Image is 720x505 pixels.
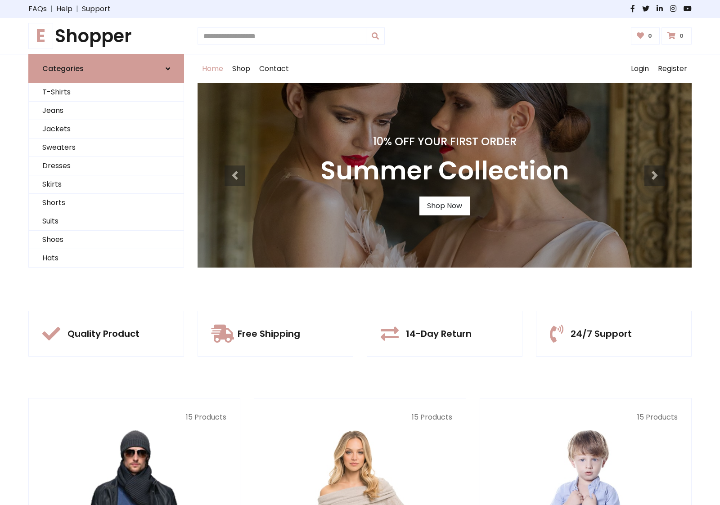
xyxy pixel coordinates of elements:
span: E [28,23,53,49]
h5: Free Shipping [238,328,300,339]
h5: 24/7 Support [571,328,632,339]
p: 15 Products [42,412,226,423]
p: 15 Products [268,412,452,423]
span: 0 [646,32,654,40]
a: Shoes [29,231,184,249]
a: Home [198,54,228,83]
span: | [47,4,56,14]
h5: Quality Product [67,328,139,339]
a: Contact [255,54,293,83]
span: 0 [677,32,686,40]
a: Sweaters [29,139,184,157]
a: Help [56,4,72,14]
h6: Categories [42,64,84,73]
a: T-Shirts [29,83,184,102]
a: Shop Now [419,197,470,215]
p: 15 Products [494,412,678,423]
a: Skirts [29,175,184,194]
a: FAQs [28,4,47,14]
a: Categories [28,54,184,83]
a: Shop [228,54,255,83]
a: Hats [29,249,184,268]
a: Login [626,54,653,83]
a: Shorts [29,194,184,212]
a: Dresses [29,157,184,175]
h4: 10% Off Your First Order [320,135,569,148]
a: EShopper [28,25,184,47]
h1: Shopper [28,25,184,47]
h3: Summer Collection [320,156,569,186]
a: Register [653,54,692,83]
a: Support [82,4,111,14]
a: Suits [29,212,184,231]
a: 0 [631,27,660,45]
h5: 14-Day Return [406,328,472,339]
span: | [72,4,82,14]
a: 0 [661,27,692,45]
a: Jeans [29,102,184,120]
a: Jackets [29,120,184,139]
